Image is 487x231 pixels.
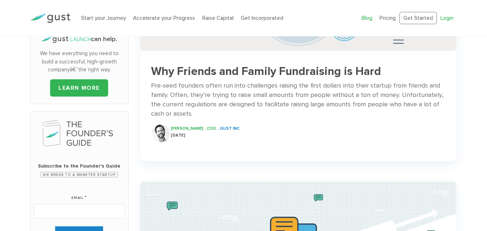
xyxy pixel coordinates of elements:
[380,15,396,21] a: Pricing
[81,15,126,21] a: Start your Journey
[440,15,453,21] a: Login
[171,126,203,131] span: [PERSON_NAME]
[133,15,195,21] a: Accelerate your Progress
[399,12,437,25] a: Get Started
[151,81,446,119] div: Pre-seed founders often run into challenges raising the first dollars into their startup from fri...
[30,13,70,23] img: Gust Logo
[202,15,234,21] a: Raise Capital
[40,172,118,177] span: Six Weeks to a Smarter Startup
[34,163,125,170] span: Subscribe to the Founder's Guide
[50,79,108,97] a: LEARN MORE
[34,35,125,44] h4: can help.
[151,65,446,78] h3: Why Friends and Family Fundraising is Hard
[205,126,216,131] span: , COO
[152,124,170,142] img: Ryan Nash
[71,187,87,201] label: Email
[241,15,283,21] a: Get Incorporated
[34,49,125,74] p: We have everything you need to build a successful, high-growth companyâ€”the right way.
[362,15,372,21] a: Blog
[218,126,240,131] span: , Gust INC
[171,133,185,138] span: [DATE]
